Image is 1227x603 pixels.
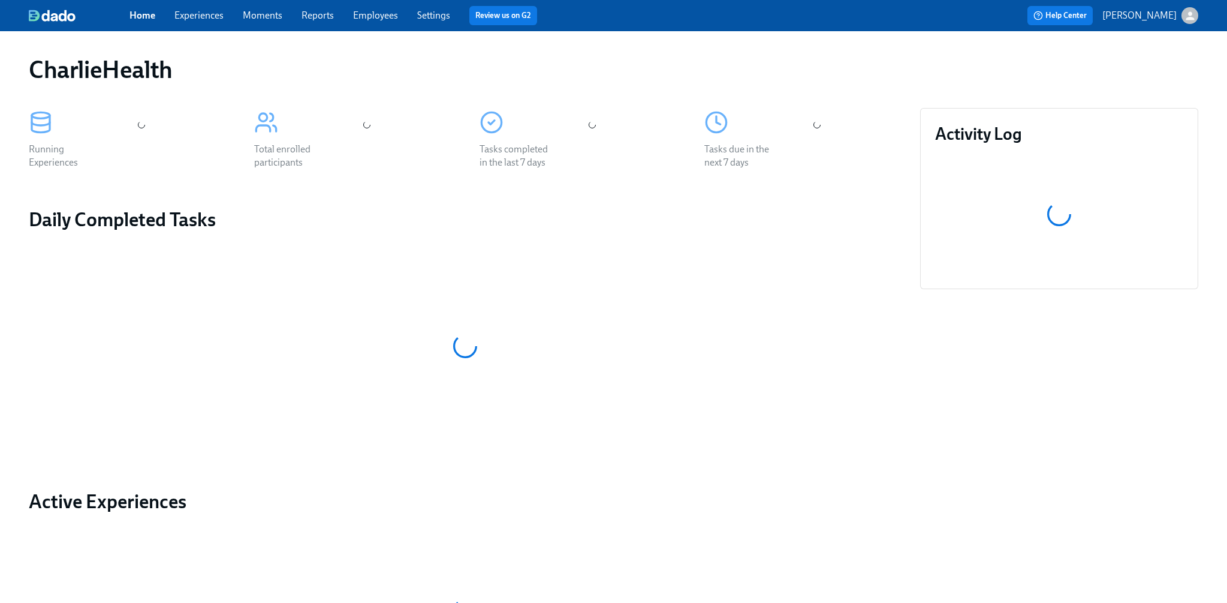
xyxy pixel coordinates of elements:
button: Help Center [1027,6,1093,25]
a: Active Experiences [29,490,901,514]
a: Reports [302,10,334,21]
a: Employees [353,10,398,21]
button: [PERSON_NAME] [1102,7,1198,24]
div: Tasks completed in the last 7 days [480,143,556,169]
span: Help Center [1033,10,1087,22]
a: Review us on G2 [475,10,531,22]
a: Moments [243,10,282,21]
h3: Activity Log [935,123,1183,145]
a: Home [129,10,155,21]
p: [PERSON_NAME] [1102,9,1177,22]
a: dado [29,10,129,22]
a: Experiences [174,10,224,21]
div: Tasks due in the next 7 days [704,143,781,169]
h1: CharlieHealth [29,55,173,84]
img: dado [29,10,76,22]
div: Running Experiences [29,143,105,169]
a: Settings [417,10,450,21]
button: Review us on G2 [469,6,537,25]
div: Total enrolled participants [254,143,331,169]
h2: Daily Completed Tasks [29,208,901,232]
